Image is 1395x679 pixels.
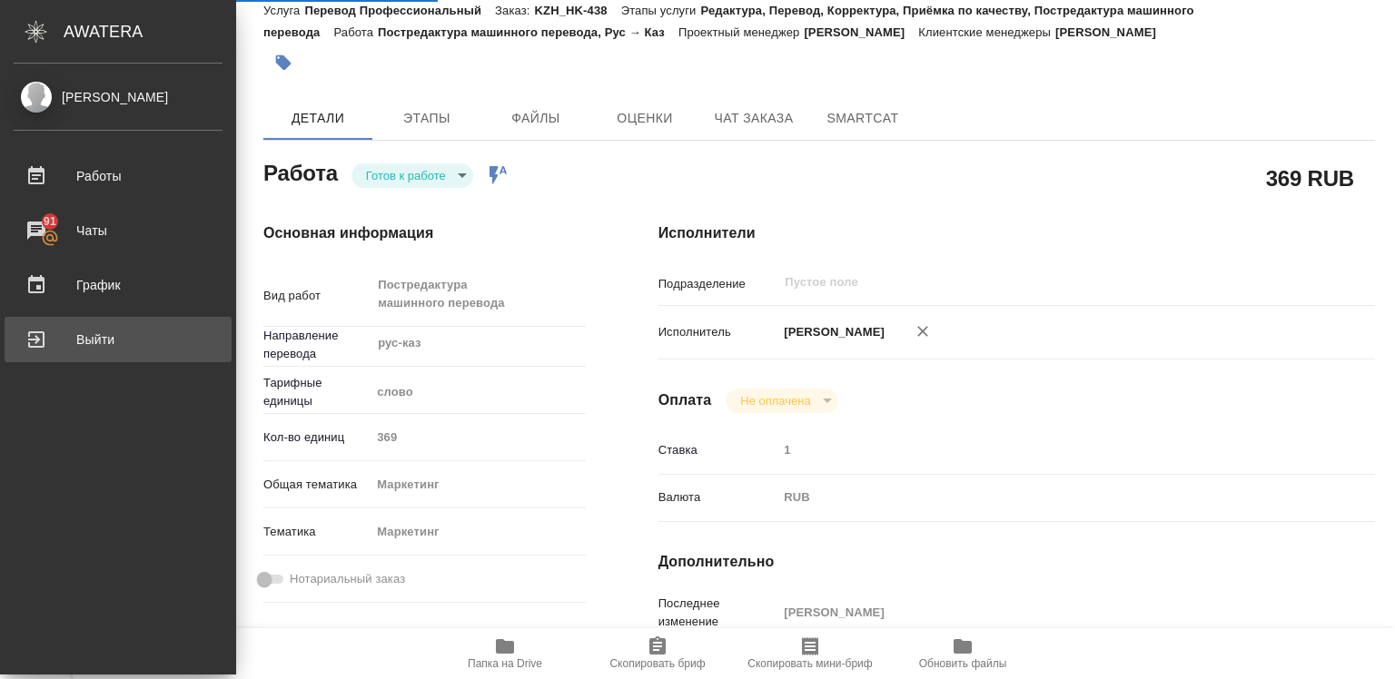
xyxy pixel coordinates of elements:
a: График [5,262,232,308]
input: Пустое поле [783,271,1272,293]
h4: Основная информация [263,222,586,244]
a: Выйти [5,317,232,362]
button: Добавить тэг [263,43,303,83]
h2: Работа [263,155,338,188]
span: Чат заказа [710,107,797,130]
span: Папка на Drive [468,657,542,670]
span: Файлы [492,107,579,130]
div: AWATERA [64,14,236,50]
button: Готов к работе [361,168,451,183]
p: Ставка [658,441,778,459]
button: Скопировать бриф [581,628,734,679]
p: Услуга [263,4,304,17]
h4: Дополнительно [658,551,1375,573]
button: Обновить файлы [886,628,1039,679]
p: Этапы услуги [621,4,701,17]
div: Готов к работе [726,389,837,413]
p: Клиентские менеджеры [918,25,1055,39]
p: Постредактура машинного перевода, Рус → Каз [378,25,678,39]
p: Работа [333,25,378,39]
p: Заказ: [495,4,534,17]
p: Вид работ [263,287,371,305]
h2: 369 RUB [1266,162,1354,193]
span: Этапы [383,107,470,130]
input: Пустое поле [777,437,1315,463]
p: Направление перевода [263,327,371,363]
div: Выйти [14,326,223,353]
span: Скопировать бриф [609,657,705,670]
a: 91Чаты [5,208,232,253]
input: Пустое поле [371,424,585,450]
p: Валюта [658,488,778,507]
input: Пустое поле [777,599,1315,625]
div: Маркетинг [371,469,585,500]
button: Не оплачена [735,393,816,408]
h4: Исполнители [658,222,1375,244]
span: Скопировать мини-бриф [747,657,872,670]
span: SmartCat [819,107,906,130]
p: [PERSON_NAME] [804,25,918,39]
button: Скопировать мини-бриф [734,628,886,679]
div: RUB [777,482,1315,513]
p: Проектный менеджер [678,25,804,39]
p: Тематика [263,523,371,541]
div: Чаты [14,217,223,244]
p: Последнее изменение [658,595,778,631]
p: KZH_HK-438 [535,4,621,17]
span: Оценки [601,107,688,130]
p: Тарифные единицы [263,374,371,410]
p: Редактура, Перевод, Корректура, Приёмка по качеству, Постредактура машинного перевода [263,4,1194,39]
div: [PERSON_NAME] [14,87,223,107]
span: 91 [33,212,67,231]
button: Удалить исполнителя [903,311,943,351]
a: Работы [5,153,232,199]
h4: Оплата [658,389,712,411]
span: Обновить файлы [919,657,1007,670]
span: Детали [274,107,361,130]
p: Подразделение [658,275,778,293]
div: График [14,271,223,299]
span: Нотариальный заказ [290,570,405,588]
div: Готов к работе [351,163,473,188]
button: Папка на Drive [429,628,581,679]
div: слово [371,377,585,408]
p: Перевод Профессиональный [304,4,495,17]
p: Кол-во единиц [263,428,371,447]
div: Маркетинг [371,517,585,547]
p: [PERSON_NAME] [777,323,885,341]
div: Работы [14,162,223,190]
p: Исполнитель [658,323,778,341]
p: Общая тематика [263,476,371,494]
p: [PERSON_NAME] [1055,25,1170,39]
